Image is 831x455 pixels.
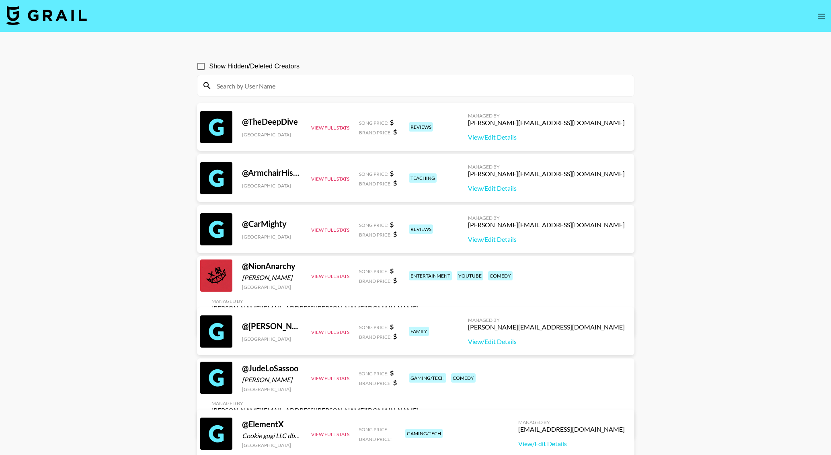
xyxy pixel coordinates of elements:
[390,118,394,126] strong: $
[311,125,349,131] button: View Full Stats
[393,332,397,340] strong: $
[359,278,392,284] span: Brand Price:
[359,436,392,442] span: Brand Price:
[409,271,452,280] div: entertainment
[359,426,388,432] span: Song Price:
[468,133,625,141] a: View/Edit Details
[393,379,397,386] strong: $
[359,380,392,386] span: Brand Price:
[242,183,302,189] div: [GEOGRAPHIC_DATA]
[242,336,302,342] div: [GEOGRAPHIC_DATA]
[468,164,625,170] div: Managed By
[359,222,388,228] span: Song Price:
[359,324,388,330] span: Song Price:
[409,327,429,336] div: family
[468,184,625,192] a: View/Edit Details
[242,168,302,178] div: @ ArmchairHistorian
[242,284,302,290] div: [GEOGRAPHIC_DATA]
[311,176,349,182] button: View Full Stats
[468,317,625,323] div: Managed By
[6,6,87,25] img: Grail Talent
[393,179,397,187] strong: $
[242,386,302,392] div: [GEOGRAPHIC_DATA]
[242,432,302,440] div: Cookie gugi LLC dba Element X
[409,173,437,183] div: teaching
[242,363,302,373] div: @ JudeLoSassoo
[359,181,392,187] span: Brand Price:
[359,120,388,126] span: Song Price:
[211,304,419,312] div: [PERSON_NAME][EMAIL_ADDRESS][PERSON_NAME][DOMAIN_NAME]
[393,276,397,284] strong: $
[518,440,625,448] a: View/Edit Details
[468,170,625,178] div: [PERSON_NAME][EMAIL_ADDRESS][DOMAIN_NAME]
[242,234,302,240] div: [GEOGRAPHIC_DATA]
[242,321,302,331] div: @ [PERSON_NAME]
[409,373,446,383] div: gaming/tech
[390,323,394,330] strong: $
[311,227,349,233] button: View Full Stats
[468,235,625,243] a: View/Edit Details
[468,113,625,119] div: Managed By
[393,128,397,136] strong: $
[409,224,433,234] div: reviews
[242,132,302,138] div: [GEOGRAPHIC_DATA]
[211,400,419,406] div: Managed By
[468,338,625,346] a: View/Edit Details
[393,230,397,238] strong: $
[390,267,394,274] strong: $
[488,271,513,280] div: comedy
[311,273,349,279] button: View Full Stats
[813,8,829,24] button: open drawer
[359,371,388,377] span: Song Price:
[359,232,392,238] span: Brand Price:
[359,334,392,340] span: Brand Price:
[405,429,443,438] div: gaming/tech
[242,261,302,271] div: @ NionAnarchy
[468,221,625,229] div: [PERSON_NAME][EMAIL_ADDRESS][DOMAIN_NAME]
[211,298,419,304] div: Managed By
[390,169,394,177] strong: $
[457,271,483,280] div: youtube
[518,425,625,433] div: [EMAIL_ADDRESS][DOMAIN_NAME]
[211,406,419,414] div: [PERSON_NAME][EMAIL_ADDRESS][PERSON_NAME][DOMAIN_NAME]
[242,442,302,448] div: [GEOGRAPHIC_DATA]
[311,329,349,335] button: View Full Stats
[359,268,388,274] span: Song Price:
[390,220,394,228] strong: $
[311,375,349,381] button: View Full Stats
[242,274,302,282] div: [PERSON_NAME]
[468,119,625,127] div: [PERSON_NAME][EMAIL_ADDRESS][DOMAIN_NAME]
[390,369,394,377] strong: $
[451,373,476,383] div: comedy
[468,323,625,331] div: [PERSON_NAME][EMAIL_ADDRESS][DOMAIN_NAME]
[242,219,302,229] div: @ CarMighty
[359,130,392,136] span: Brand Price:
[359,171,388,177] span: Song Price:
[209,62,300,71] span: Show Hidden/Deleted Creators
[468,215,625,221] div: Managed By
[242,117,302,127] div: @ TheDeepDive
[242,419,302,429] div: @ ElementX
[212,79,629,92] input: Search by User Name
[311,431,349,437] button: View Full Stats
[242,376,302,384] div: [PERSON_NAME]
[518,419,625,425] div: Managed By
[409,122,433,132] div: reviews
